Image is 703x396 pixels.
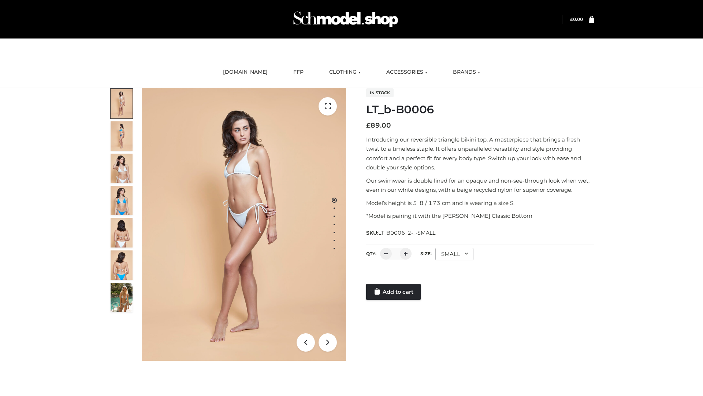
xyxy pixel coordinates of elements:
[420,251,432,256] label: Size:
[378,230,435,236] span: LT_B0006_2-_-SMALL
[435,248,473,260] div: SMALL
[366,251,376,256] label: QTY:
[324,64,366,80] a: CLOTHING
[447,64,486,80] a: BRANDS
[366,176,594,195] p: Our swimwear is double lined for an opaque and non-see-through look when wet, even in our white d...
[111,283,133,312] img: Arieltop_CloudNine_AzureSky2.jpg
[217,64,273,80] a: [DOMAIN_NAME]
[366,88,394,97] span: In stock
[142,88,346,361] img: ArielClassicBikiniTop_CloudNine_AzureSky_OW114ECO_1
[111,250,133,280] img: ArielClassicBikiniTop_CloudNine_AzureSky_OW114ECO_8-scaled.jpg
[111,89,133,118] img: ArielClassicBikiniTop_CloudNine_AzureSky_OW114ECO_1-scaled.jpg
[366,198,594,208] p: Model’s height is 5 ‘8 / 173 cm and is wearing a size S.
[111,218,133,247] img: ArielClassicBikiniTop_CloudNine_AzureSky_OW114ECO_7-scaled.jpg
[366,103,594,116] h1: LT_b-B0006
[366,228,436,237] span: SKU:
[366,284,421,300] a: Add to cart
[570,16,583,22] a: £0.00
[366,121,391,129] bdi: 89.00
[291,5,401,34] img: Schmodel Admin 964
[366,211,594,221] p: *Model is pairing it with the [PERSON_NAME] Classic Bottom
[366,121,371,129] span: £
[381,64,433,80] a: ACCESSORIES
[570,16,583,22] bdi: 0.00
[111,186,133,215] img: ArielClassicBikiniTop_CloudNine_AzureSky_OW114ECO_4-scaled.jpg
[288,64,309,80] a: FFP
[366,135,594,172] p: Introducing our reversible triangle bikini top. A masterpiece that brings a fresh twist to a time...
[111,154,133,183] img: ArielClassicBikiniTop_CloudNine_AzureSky_OW114ECO_3-scaled.jpg
[570,16,573,22] span: £
[111,121,133,151] img: ArielClassicBikiniTop_CloudNine_AzureSky_OW114ECO_2-scaled.jpg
